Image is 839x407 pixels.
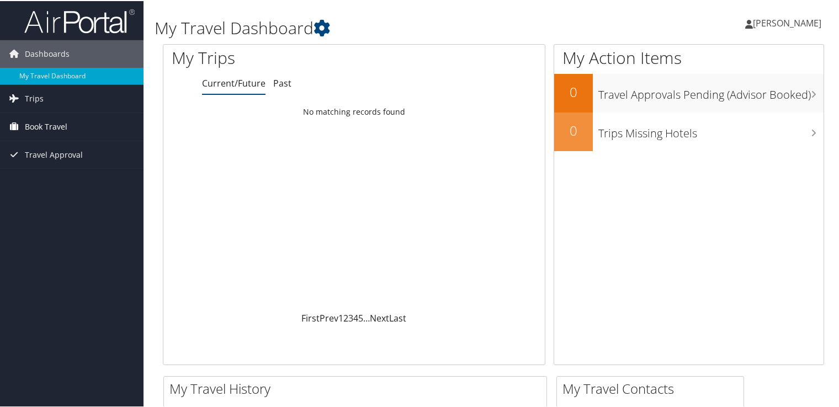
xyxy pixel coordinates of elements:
[554,45,824,68] h1: My Action Items
[202,76,265,88] a: Current/Future
[363,311,370,323] span: …
[745,6,832,39] a: [PERSON_NAME]
[598,81,824,101] h3: Travel Approvals Pending (Advisor Booked)
[353,311,358,323] a: 4
[554,82,593,100] h2: 0
[338,311,343,323] a: 1
[25,140,83,168] span: Travel Approval
[155,15,607,39] h1: My Travel Dashboard
[348,311,353,323] a: 3
[273,76,291,88] a: Past
[172,45,378,68] h1: My Trips
[370,311,389,323] a: Next
[554,111,824,150] a: 0Trips Missing Hotels
[25,112,67,140] span: Book Travel
[169,378,546,397] h2: My Travel History
[301,311,320,323] a: First
[598,119,824,140] h3: Trips Missing Hotels
[24,7,135,33] img: airportal-logo.png
[163,101,545,121] td: No matching records found
[562,378,744,397] h2: My Travel Contacts
[389,311,406,323] a: Last
[554,120,593,139] h2: 0
[554,73,824,111] a: 0Travel Approvals Pending (Advisor Booked)
[343,311,348,323] a: 2
[358,311,363,323] a: 5
[25,84,44,111] span: Trips
[25,39,70,67] span: Dashboards
[753,16,821,28] span: [PERSON_NAME]
[320,311,338,323] a: Prev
